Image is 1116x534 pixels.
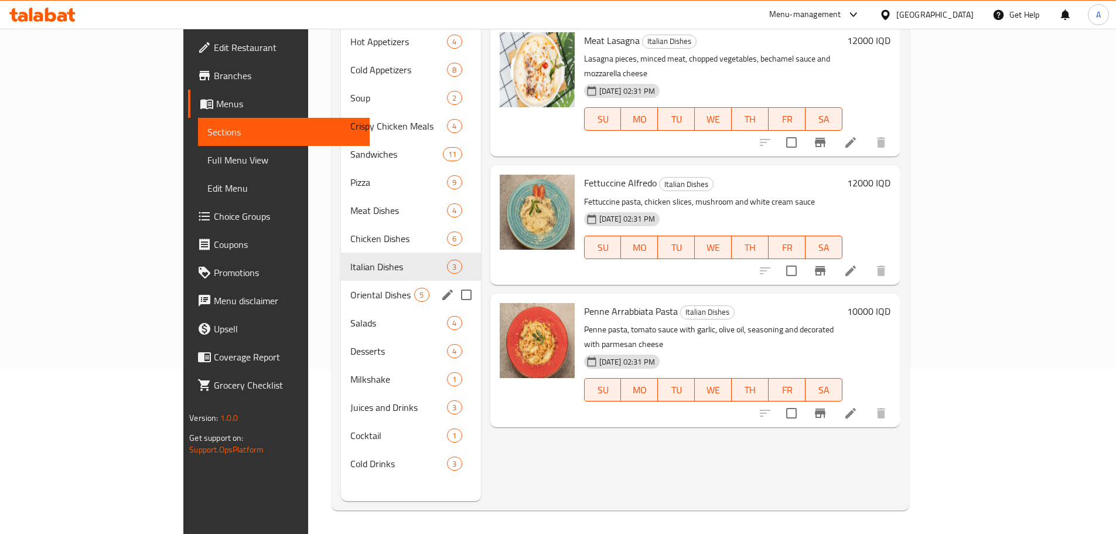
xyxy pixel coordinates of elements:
div: Desserts [350,344,447,358]
button: WE [695,378,732,402]
div: Menu-management [769,8,841,22]
button: TU [658,378,695,402]
button: FR [769,236,806,259]
span: Select to update [779,130,804,155]
span: Meat Lasagna [584,32,640,49]
span: Italian Dishes [660,178,713,191]
span: MO [626,239,653,256]
span: TH [736,382,764,399]
button: SU [584,107,622,131]
div: Cocktail1 [341,421,480,450]
div: items [447,344,462,358]
div: items [447,119,462,133]
a: Edit Restaurant [188,33,370,62]
div: Milkshake1 [341,365,480,393]
span: Meat Dishes [350,203,447,217]
div: items [447,203,462,217]
span: 9 [448,177,461,188]
span: 4 [448,36,461,47]
span: TU [663,239,690,256]
span: Edit Restaurant [214,40,360,55]
span: Coverage Report [214,350,360,364]
button: Branch-specific-item [806,128,834,157]
h6: 10000 IQD [847,303,890,319]
span: Grocery Checklist [214,378,360,392]
span: WE [699,382,727,399]
button: TU [658,107,695,131]
span: Salads [350,316,447,330]
div: Cold Drinks3 [341,450,480,478]
button: SA [806,236,842,259]
button: TH [732,236,769,259]
button: SA [806,378,842,402]
a: Full Menu View [198,146,370,174]
span: 6 [448,233,461,244]
span: Italian Dishes [643,35,696,48]
div: Salads4 [341,309,480,337]
a: Edit menu item [844,406,858,420]
span: WE [699,111,727,128]
span: SU [589,111,617,128]
div: items [447,428,462,443]
span: Menu disclaimer [214,294,360,308]
span: 5 [415,290,428,301]
a: Grocery Checklist [188,371,370,399]
span: [DATE] 02:31 PM [595,356,660,368]
span: Edit Menu [207,181,360,195]
div: Chicken Dishes6 [341,225,480,253]
span: SU [589,382,617,399]
div: Italian Dishes3 [341,253,480,281]
span: Select to update [779,401,804,426]
div: items [447,316,462,330]
a: Edit menu item [844,135,858,149]
div: items [447,232,462,246]
div: items [447,400,462,414]
span: 1 [448,430,461,441]
p: Fettuccine pasta, chicken slices, mushroom and white cream sauce [584,195,842,209]
p: Lasagna pieces, minced meat, chopped vegetables, bechamel sauce and mozzarella cheese [584,52,842,81]
nav: Menu sections [341,23,480,482]
span: A [1096,8,1101,21]
span: Upsell [214,322,360,336]
button: TH [732,107,769,131]
span: Sandwiches [350,147,443,161]
a: Menus [188,90,370,118]
div: Desserts4 [341,337,480,365]
span: FR [773,111,801,128]
span: TU [663,111,690,128]
button: SA [806,107,842,131]
span: Soup [350,91,447,105]
span: 11 [443,149,461,160]
button: delete [867,257,895,285]
div: Juices and Drinks3 [341,393,480,421]
span: Chicken Dishes [350,232,447,246]
div: Italian Dishes [642,35,697,49]
span: 4 [448,318,461,329]
button: SU [584,236,622,259]
span: Cold Appetizers [350,63,447,77]
img: Fettuccine Alfredo [500,175,575,250]
button: Branch-specific-item [806,257,834,285]
span: TH [736,239,764,256]
span: Hot Appetizers [350,35,447,49]
div: items [447,91,462,105]
span: Penne Arrabbiata Pasta [584,302,678,320]
span: Coupons [214,237,360,251]
div: Cold Appetizers8 [341,56,480,84]
span: Oriental Dishes [350,288,414,302]
span: Select to update [779,259,804,283]
span: SA [810,382,838,399]
div: Oriental Dishes5edit [341,281,480,309]
button: FR [769,378,806,402]
button: edit [439,286,456,304]
a: Sections [198,118,370,146]
span: Italian Dishes [681,305,734,319]
h6: 12000 IQD [847,175,890,191]
span: SA [810,239,838,256]
span: Full Menu View [207,153,360,167]
button: delete [867,128,895,157]
button: MO [621,378,658,402]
